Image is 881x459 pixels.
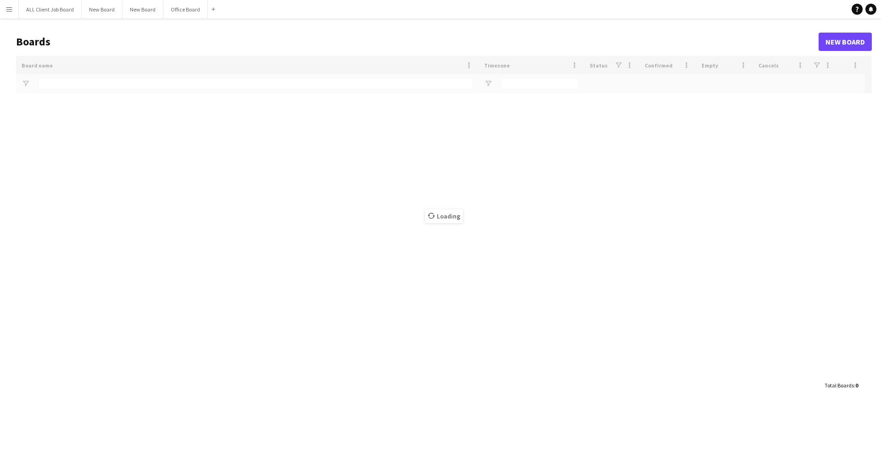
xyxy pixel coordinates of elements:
[819,33,872,51] a: New Board
[16,35,819,49] h1: Boards
[825,382,854,389] span: Total Boards
[825,376,858,394] div: :
[425,209,463,223] span: Loading
[82,0,123,18] button: New Board
[123,0,163,18] button: New Board
[19,0,82,18] button: ALL Client Job Board
[855,382,858,389] span: 0
[163,0,208,18] button: Office Board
